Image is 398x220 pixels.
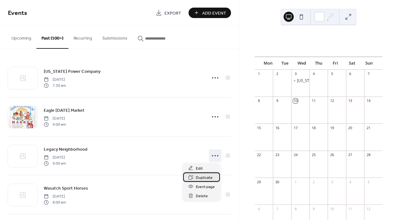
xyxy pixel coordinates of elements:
[196,193,208,199] span: Delete
[275,125,279,130] div: 16
[366,179,371,184] div: 5
[44,155,66,160] span: [DATE]
[277,57,293,70] div: Tue
[164,10,181,16] span: Export
[44,199,66,205] span: 8:00 am
[44,122,66,127] span: 9:00 am
[348,98,353,103] div: 13
[151,8,186,18] a: Export
[311,179,316,184] div: 2
[36,26,68,49] button: Past (100+)
[330,206,334,211] div: 10
[257,72,261,76] div: 1
[366,206,371,211] div: 12
[257,179,261,184] div: 29
[366,98,371,103] div: 14
[44,160,66,166] span: 9:00 am
[293,179,298,184] div: 1
[348,206,353,211] div: 11
[275,179,279,184] div: 30
[44,146,87,153] a: Legacy Neighborhood
[275,98,279,103] div: 9
[202,10,226,16] span: Add Event
[257,153,261,157] div: 22
[255,34,382,41] div: [DATE]
[293,153,298,157] div: 24
[97,26,132,48] button: Submissions
[293,206,298,211] div: 8
[44,185,88,192] a: Wasatch Sport Horses
[311,72,316,76] div: 4
[344,57,361,70] div: Sat
[330,98,334,103] div: 12
[311,98,316,103] div: 11
[189,8,231,18] button: Add Event
[327,57,344,70] div: Fri
[275,206,279,211] div: 7
[311,125,316,130] div: 18
[44,116,66,122] span: [DATE]
[257,98,261,103] div: 8
[196,165,203,172] span: Edit
[44,107,85,114] a: Eagle [DATE] Market
[361,57,377,70] div: Sun
[260,57,277,70] div: Mon
[330,72,334,76] div: 5
[8,7,27,19] span: Events
[44,194,66,199] span: [DATE]
[348,72,353,76] div: 6
[293,72,298,76] div: 3
[291,78,310,84] div: Idaho Power Company
[348,179,353,184] div: 4
[275,72,279,76] div: 2
[257,125,261,130] div: 15
[257,206,261,211] div: 6
[330,153,334,157] div: 26
[311,206,316,211] div: 9
[297,78,347,84] div: [US_STATE] Power Company
[330,125,334,130] div: 19
[366,125,371,130] div: 21
[293,125,298,130] div: 17
[348,153,353,157] div: 27
[6,26,36,48] button: Upcoming
[311,153,316,157] div: 25
[366,153,371,157] div: 28
[68,26,97,48] button: Recurring
[293,98,298,103] div: 10
[196,174,213,181] span: Duplicate
[44,68,100,75] a: [US_STATE] Power Company
[275,153,279,157] div: 23
[310,57,327,70] div: Thu
[366,72,371,76] div: 7
[293,57,310,70] div: Wed
[44,83,66,88] span: 7:30 am
[44,77,66,83] span: [DATE]
[196,184,215,190] span: Event page
[330,179,334,184] div: 3
[348,125,353,130] div: 20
